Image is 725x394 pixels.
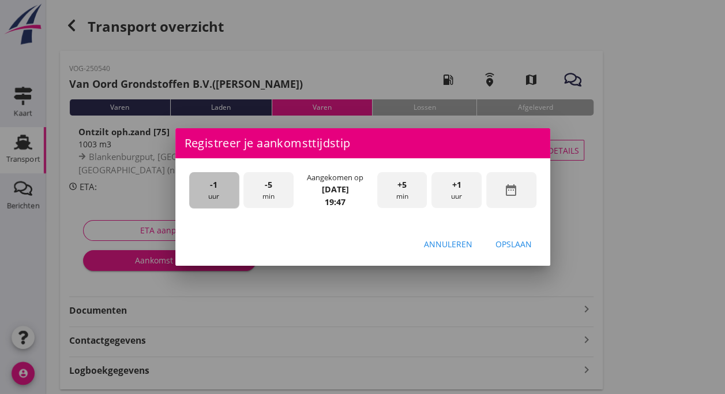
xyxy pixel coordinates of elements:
i: date_range [504,183,518,197]
div: Aangekomen op [307,172,363,183]
span: -5 [265,179,272,191]
div: min [243,172,294,209]
div: Annuleren [424,238,472,250]
div: Registreer je aankomsttijdstip [175,128,550,158]
button: Annuleren [415,233,482,254]
span: +5 [397,179,407,191]
button: Opslaan [486,233,541,254]
strong: 19:47 [325,196,345,207]
div: uur [189,172,239,209]
span: -1 [210,179,217,191]
span: +1 [452,179,461,191]
strong: [DATE] [322,184,349,195]
div: Opslaan [495,238,532,250]
div: uur [431,172,482,209]
div: min [377,172,427,209]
